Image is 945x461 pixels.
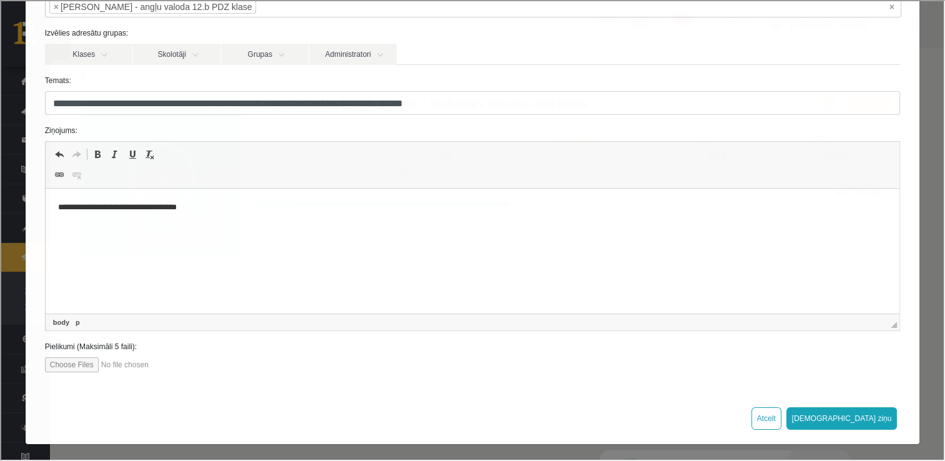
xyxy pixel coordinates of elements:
a: Underline (Ctrl+U) [122,145,140,161]
a: Italic (Ctrl+I) [105,145,122,161]
a: Undo (Ctrl+Z) [49,145,67,161]
span: Resize [889,320,896,327]
label: Ziņojums: [34,124,909,135]
a: p element [72,315,81,327]
button: [DEMOGRAPHIC_DATA] ziņu [785,406,896,429]
a: Skolotāji [132,42,219,64]
a: Bold (Ctrl+B) [87,145,105,161]
a: Grupas [220,42,307,64]
a: Administratori [308,42,395,64]
a: Klases [44,42,131,64]
a: Remove Format [140,145,157,161]
button: Atcelt [750,406,780,429]
a: Redo (Ctrl+Y) [67,145,84,161]
a: Unlink [67,166,84,182]
label: Temats: [34,74,909,85]
iframe: Editor, wiswyg-editor-47024862868320-1757499581-750 [44,187,899,312]
label: Izvēlies adresātu grupas: [34,26,909,37]
a: body element [49,315,71,327]
a: Link (Ctrl+K) [49,166,67,182]
label: Pielikumi (Maksimāli 5 faili): [34,340,909,351]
